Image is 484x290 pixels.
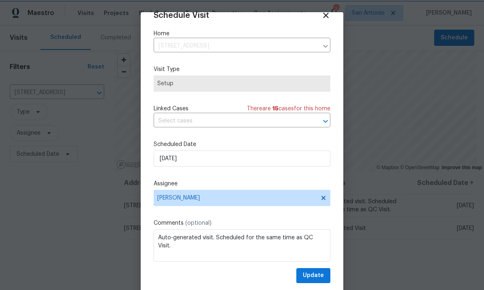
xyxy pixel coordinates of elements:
span: Setup [157,79,327,88]
label: Comments [154,219,330,227]
span: There are case s for this home [247,105,330,113]
span: Close [321,11,330,20]
textarea: Auto-generated visit. Scheduled for the same time as QC Visit. [154,229,330,262]
label: Home [154,30,330,38]
label: Visit Type [154,65,330,73]
span: Linked Cases [154,105,188,113]
input: M/D/YYYY [154,150,330,167]
button: Open [320,116,331,127]
span: (optional) [185,220,212,226]
button: Update [296,268,330,283]
span: Schedule Visit [154,11,209,19]
input: Enter in an address [154,40,318,52]
input: Select cases [154,115,308,127]
span: Update [303,271,324,281]
label: Assignee [154,180,330,188]
label: Scheduled Date [154,140,330,148]
span: 15 [272,106,278,112]
span: [PERSON_NAME] [157,195,316,201]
